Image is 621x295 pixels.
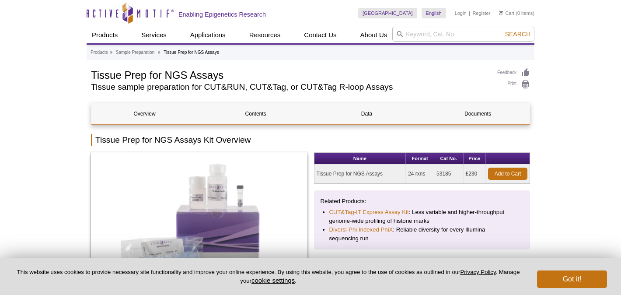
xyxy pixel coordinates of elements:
[499,11,503,15] img: Your Cart
[358,8,417,18] a: [GEOGRAPHIC_DATA]
[425,103,531,124] a: Documents
[460,269,495,275] a: Privacy Policy
[329,225,515,243] li: : Reliable diversity for every Illumina sequencing run
[537,270,607,288] button: Got it!
[464,165,486,183] td: £230
[469,8,470,18] li: |
[116,49,154,56] a: Sample Preparation
[329,208,409,217] a: CUT&Tag-IT Express Assay Kit
[202,103,309,124] a: Contents
[299,27,342,43] a: Contact Us
[505,31,530,38] span: Search
[87,27,123,43] a: Products
[488,168,527,180] a: Add to Cart
[314,103,420,124] a: Data
[185,27,231,43] a: Applications
[110,50,112,55] li: »
[91,68,488,81] h1: Tissue Prep for NGS Assays
[499,8,534,18] li: (0 items)
[91,83,488,91] h2: Tissue sample preparation for CUT&RUN, CUT&Tag, or CUT&Tag R-loop Assays
[497,68,530,77] a: Feedback
[497,80,530,89] a: Print
[499,10,514,16] a: Cart
[178,11,266,18] h2: Enabling Epigenetics Research
[434,165,463,183] td: 53185
[406,165,434,183] td: 24 rxns
[91,49,108,56] a: Products
[136,27,172,43] a: Services
[314,165,406,183] td: Tissue Prep for NGS Assays
[158,50,160,55] li: »
[314,153,406,165] th: Name
[329,208,515,225] li: : Less variable and higher-throughput genome-wide profiling of histone marks
[251,277,295,284] button: cookie settings
[472,10,490,16] a: Register
[392,27,534,42] input: Keyword, Cat. No.
[464,153,486,165] th: Price
[422,8,446,18] a: English
[14,268,523,285] p: This website uses cookies to provide necessary site functionality and improve your online experie...
[434,153,463,165] th: Cat No.
[244,27,286,43] a: Resources
[329,225,393,234] a: Diversi-Phi Indexed PhiX
[164,50,219,55] li: Tissue Prep for NGS Assays
[91,134,530,146] h2: Tissue Prep for NGS Assays Kit Overview
[502,30,533,38] button: Search
[355,27,393,43] a: About Us
[455,10,467,16] a: Login
[321,197,524,206] p: Related Products:
[91,103,198,124] a: Overview
[406,153,434,165] th: Format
